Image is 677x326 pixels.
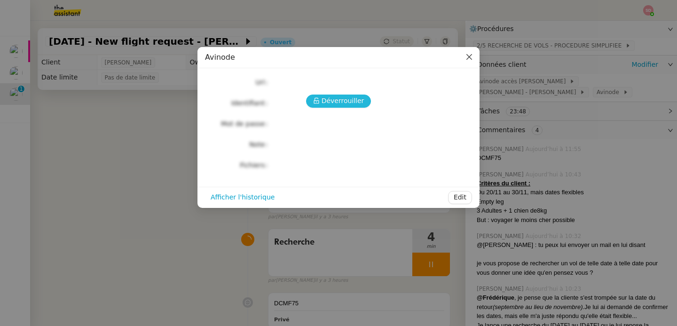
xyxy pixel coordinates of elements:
[454,192,466,203] span: Edit
[459,47,480,68] button: Close
[205,53,235,62] span: Avinode
[306,95,371,108] button: Déverrouiller
[448,191,472,204] button: Edit
[322,95,364,106] span: Déverrouiller
[211,192,275,203] span: Afficher l'historique
[205,191,280,204] button: Afficher l'historique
